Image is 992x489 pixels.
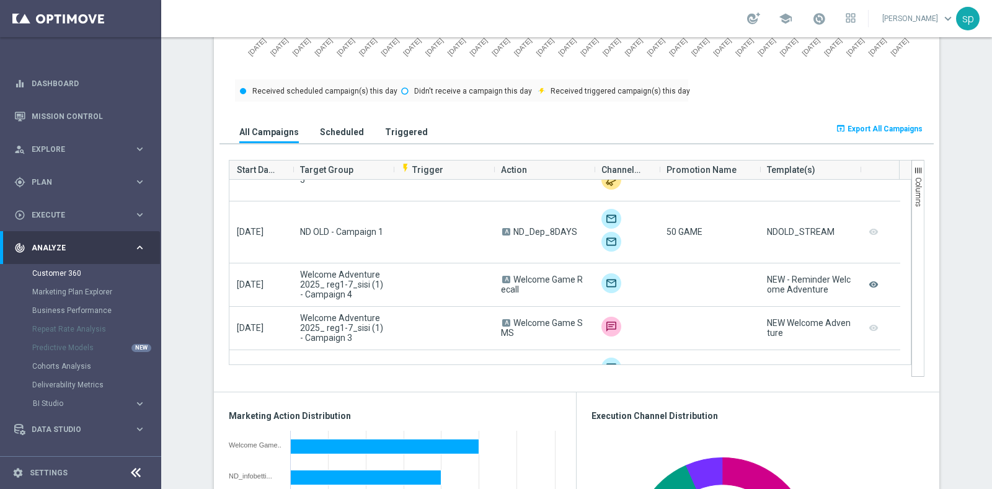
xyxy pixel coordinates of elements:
[14,67,146,100] div: Dashboard
[252,87,397,95] text: Received scheduled campaign(s) this day
[557,37,577,57] text: [DATE]
[756,37,777,57] text: [DATE]
[501,318,583,338] span: Welcome Game SMS
[601,37,622,57] text: [DATE]
[468,37,489,57] text: [DATE]
[836,123,846,133] i: open_in_browser
[800,37,821,57] text: [DATE]
[779,12,792,25] span: school
[734,37,755,57] text: [DATE]
[601,273,621,293] img: Optimail
[823,37,843,57] text: [DATE]
[320,126,364,138] h3: Scheduled
[666,227,702,237] span: 50 GAME
[32,283,160,301] div: Marketing Plan Explorer
[32,146,134,153] span: Explore
[32,301,160,320] div: Business Performance
[32,357,160,376] div: Cohorts Analysis
[889,37,910,57] text: [DATE]
[134,143,146,155] i: keyboard_arrow_right
[32,376,160,394] div: Deliverability Metrics
[33,400,134,407] div: BI Studio
[645,37,666,57] text: [DATE]
[551,87,690,95] text: Received triggered campaign(s) this day
[414,87,532,95] text: Didn't receive a campaign this day
[33,400,122,407] span: BI Studio
[229,472,281,480] div: ND_infobetting
[32,264,160,283] div: Customer 360
[14,79,146,89] div: equalizer Dashboard
[914,177,923,207] span: Columns
[239,126,299,138] h3: All Campaigns
[14,209,134,221] div: Execute
[131,344,151,352] div: NEW
[382,120,431,143] button: Triggered
[14,425,146,434] button: Data Studio keyboard_arrow_right
[767,275,852,294] div: NEW - Reminder Welcome Adventure
[778,37,799,57] text: [DATE]
[317,120,367,143] button: Scheduled
[502,276,510,283] span: A
[513,37,533,57] text: [DATE]
[501,157,527,182] span: Action
[502,319,510,327] span: A
[32,446,130,478] a: Optibot
[32,211,134,219] span: Execute
[591,410,924,421] h3: Execution Channel Distribution
[32,361,129,371] a: Cohorts Analysis
[601,232,621,252] img: Optimail
[300,313,386,343] span: Welcome Adventure 2025_ reg1-7_sisi (1) - Campaign 3
[601,358,621,377] img: Optimail
[12,467,24,478] i: settings
[14,144,146,154] button: person_search Explore keyboard_arrow_right
[32,178,134,186] span: Plan
[446,37,466,57] text: [DATE]
[941,12,955,25] span: keyboard_arrow_down
[401,165,443,175] span: Trigger
[502,228,510,236] span: A
[335,37,356,57] text: [DATE]
[14,424,134,435] div: Data Studio
[134,423,146,435] i: keyboard_arrow_right
[712,37,732,57] text: [DATE]
[134,209,146,221] i: keyboard_arrow_right
[601,170,621,190] img: Other
[14,210,146,220] button: play_circle_outline Execute keyboard_arrow_right
[32,394,160,413] div: BI Studio
[237,157,275,182] span: Start Date
[300,157,353,182] span: Target Group
[229,410,561,421] h3: Marketing Action Distribution
[601,317,621,337] div: Skebby SMS
[237,227,263,237] span: [DATE]
[601,157,642,182] span: Channel(s)
[579,37,600,57] text: [DATE]
[32,426,134,433] span: Data Studio
[14,112,146,121] button: Mission Control
[490,37,511,57] text: [DATE]
[14,177,134,188] div: Plan
[14,144,134,155] div: Explore
[229,441,281,449] div: Welcome Game
[401,163,410,173] i: flash_on
[32,380,129,390] a: Deliverability Metrics
[534,37,555,57] text: [DATE]
[385,126,428,138] h3: Triggered
[269,37,290,57] text: [DATE]
[237,280,263,289] span: [DATE]
[867,37,887,57] text: [DATE]
[14,242,25,253] i: track_changes
[134,398,146,410] i: keyboard_arrow_right
[666,157,737,182] span: Promotion Name
[14,243,146,253] button: track_changes Analyze keyboard_arrow_right
[32,67,146,100] a: Dashboard
[32,306,129,315] a: Business Performance
[767,227,835,237] div: NDOLD_STREAM
[668,37,688,57] text: [DATE]
[14,177,25,188] i: gps_fixed
[358,37,378,57] text: [DATE]
[32,268,129,278] a: Customer 360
